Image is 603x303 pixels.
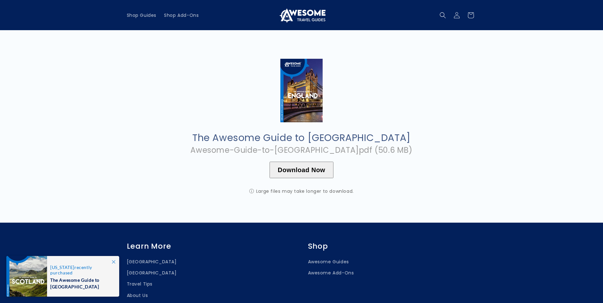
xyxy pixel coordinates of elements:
[127,258,177,267] a: [GEOGRAPHIC_DATA]
[308,242,476,251] h2: Shop
[127,290,148,301] a: About Us
[280,59,323,122] img: Cover_Large_-_England.jpg
[249,188,254,194] span: ⓘ
[50,265,113,275] span: recently purchased
[275,5,328,25] a: Awesome Travel Guides
[127,267,177,279] a: [GEOGRAPHIC_DATA]
[164,12,199,18] span: Shop Add-Ons
[238,188,365,194] div: Large files may take longer to download.
[308,258,349,267] a: Awesome Guides
[308,267,354,279] a: Awesome Add-Ons
[127,12,157,18] span: Shop Guides
[278,8,325,23] img: Awesome Travel Guides
[127,279,153,290] a: Travel Tips
[160,9,202,22] a: Shop Add-Ons
[127,242,295,251] h2: Learn More
[436,8,450,22] summary: Search
[270,162,333,178] button: Download Now
[50,265,74,270] span: [US_STATE]
[123,9,161,22] a: Shop Guides
[50,275,113,290] span: The Awesome Guide to [GEOGRAPHIC_DATA]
